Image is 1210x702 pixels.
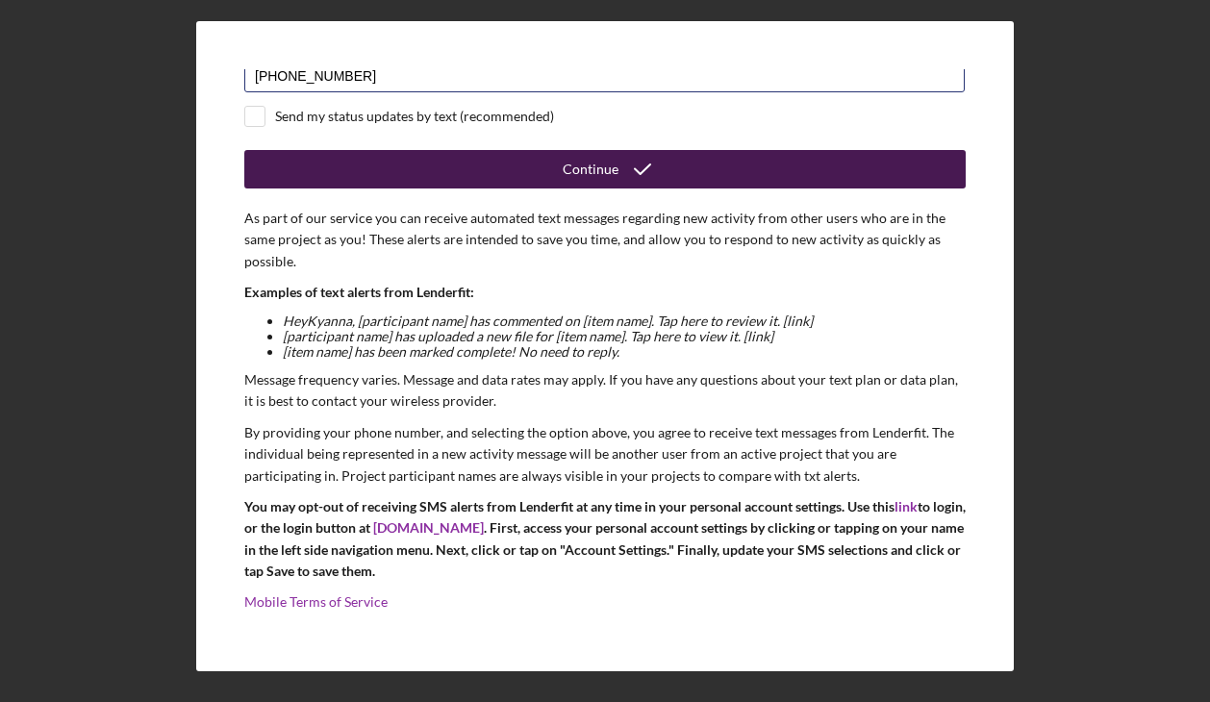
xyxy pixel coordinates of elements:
a: [DOMAIN_NAME] [373,519,484,536]
div: Send my status updates by text (recommended) [275,109,554,124]
p: As part of our service you can receive automated text messages regarding new activity from other ... [244,208,966,272]
a: Mobile Terms of Service [244,593,388,610]
button: Continue [244,150,966,188]
li: [participant name] has uploaded a new file for [item name]. Tap here to view it. [link] [283,329,966,344]
li: [item name] has been marked complete! No need to reply. [283,344,966,360]
p: You may opt-out of receiving SMS alerts from Lenderfit at any time in your personal account setti... [244,496,966,583]
p: Message frequency varies. Message and data rates may apply. If you have any questions about your ... [244,369,966,413]
li: Hey Kyanna , [participant name] has commented on [item name]. Tap here to review it. [link] [283,313,966,329]
p: Examples of text alerts from Lenderfit: [244,282,966,303]
div: Continue [563,150,618,188]
p: By providing your phone number, and selecting the option above, you agree to receive text message... [244,422,966,487]
a: link [895,498,918,514]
